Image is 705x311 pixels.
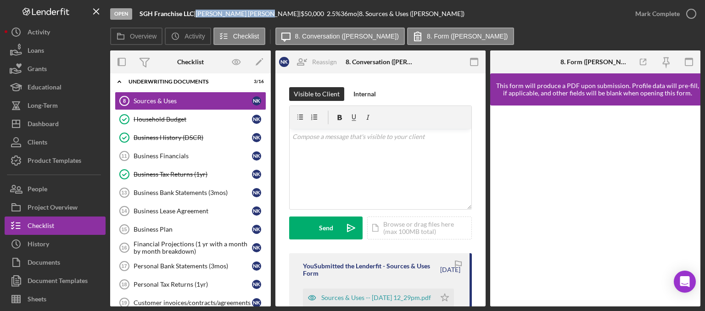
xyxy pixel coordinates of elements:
[140,10,196,17] div: |
[121,282,127,287] tspan: 18
[213,28,265,45] button: Checklist
[346,58,416,66] div: 8. Conversation ([PERSON_NAME])
[252,115,261,124] div: N K
[130,33,157,40] label: Overview
[289,87,344,101] button: Visible to Client
[196,10,301,17] div: [PERSON_NAME] [PERSON_NAME] |
[115,165,266,183] a: Business Tax Returns (1yr)NK
[115,183,266,202] a: 13Business Bank Statements (3mos)NK
[5,217,106,235] button: Checklist
[115,147,266,165] a: 11Business FinancialsNK
[252,243,261,252] div: N K
[185,33,205,40] label: Activity
[289,217,363,239] button: Send
[28,235,49,255] div: History
[295,33,399,40] label: 8. Conversation ([PERSON_NAME])
[357,10,464,17] div: | 8. Sources & Uses ([PERSON_NAME])
[28,290,46,311] div: Sheets
[134,281,252,288] div: Personal Tax Returns (1yr)
[110,28,162,45] button: Overview
[5,253,106,272] button: Documents
[275,28,405,45] button: 8. Conversation ([PERSON_NAME])
[252,188,261,197] div: N K
[134,262,252,270] div: Personal Bank Statements (3mos)
[115,110,266,128] a: Household BudgetNK
[134,171,252,178] div: Business Tax Returns (1yr)
[499,115,692,297] iframe: Lenderfit form
[274,53,346,71] button: NKReassign
[233,33,259,40] label: Checklist
[134,116,252,123] div: Household Budget
[252,225,261,234] div: N K
[440,266,460,273] time: 2025-08-27 16:29
[28,217,54,237] div: Checklist
[121,227,127,232] tspan: 15
[341,10,357,17] div: 36 mo
[28,272,88,292] div: Document Templates
[560,58,631,66] div: 8. Form ([PERSON_NAME])
[140,10,194,17] b: SGH Franchise LLC
[121,153,127,159] tspan: 11
[134,152,252,160] div: Business Financials
[28,253,60,274] div: Documents
[319,217,333,239] div: Send
[134,226,252,233] div: Business Plan
[129,79,241,84] div: Underwriting Documents
[252,280,261,289] div: N K
[349,87,380,101] button: Internal
[303,262,439,277] div: You Submitted the Lenderfit - Sources & Uses Form
[123,98,126,104] tspan: 8
[303,289,454,307] button: Sources & Uses -- [DATE] 12_29pm.pdf
[674,271,696,293] div: Open Intercom Messenger
[134,134,252,141] div: Business History (DSCR)
[327,10,341,17] div: 2.5 %
[301,10,324,17] span: $50,000
[5,180,106,198] a: People
[5,235,106,253] button: History
[495,82,700,97] div: This form will produce a PDF upon submission. Profile data will pre-fill, if applicable, and othe...
[28,180,47,200] div: People
[252,96,261,106] div: N K
[252,133,261,142] div: N K
[5,198,106,217] button: Project Overview
[134,189,252,196] div: Business Bank Statements (3mos)
[134,299,252,306] div: Customer invoices/contracts/agreements
[110,8,132,20] div: Open
[134,97,252,105] div: Sources & Uses
[5,272,106,290] button: Document Templates
[121,190,127,195] tspan: 13
[121,208,127,214] tspan: 14
[165,28,211,45] button: Activity
[407,28,514,45] button: 8. Form ([PERSON_NAME])
[312,53,337,71] div: Reassign
[134,240,252,255] div: Financial Projections (1 yr with a month by month breakdown)
[177,58,204,66] div: Checklist
[252,170,261,179] div: N K
[5,290,106,308] button: Sheets
[115,239,266,257] a: 16Financial Projections (1 yr with a month by month breakdown)NK
[294,87,340,101] div: Visible to Client
[115,202,266,220] a: 14Business Lease AgreementNK
[279,57,289,67] div: N K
